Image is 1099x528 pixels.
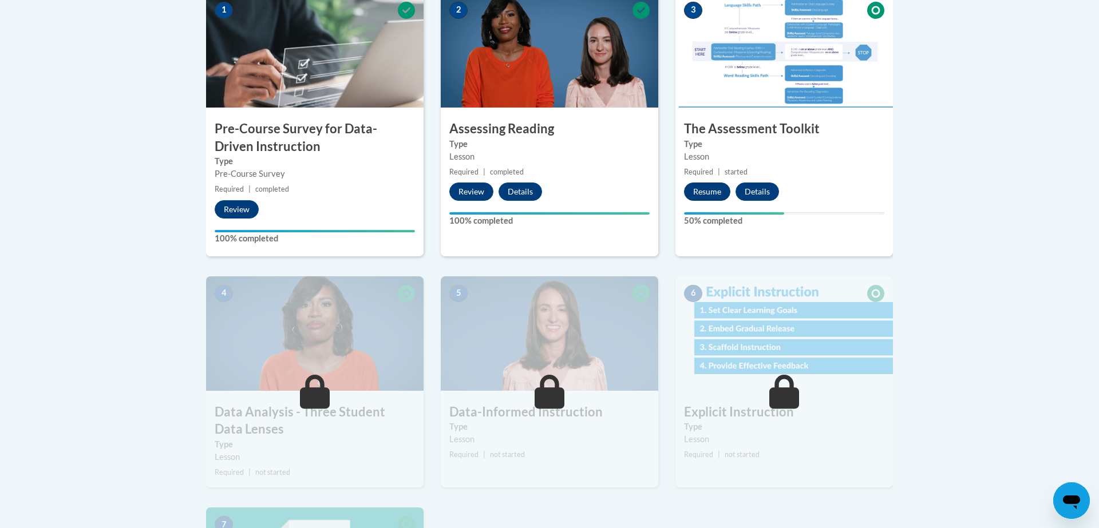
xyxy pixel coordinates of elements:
[483,168,485,176] span: |
[675,120,893,138] h3: The Assessment Toolkit
[215,468,244,477] span: Required
[449,433,650,446] div: Lesson
[215,2,233,19] span: 1
[215,451,415,463] div: Lesson
[736,182,779,201] button: Details
[684,450,713,459] span: Required
[684,433,884,446] div: Lesson
[684,2,702,19] span: 3
[215,185,244,193] span: Required
[725,168,748,176] span: started
[449,215,650,227] label: 100% completed
[206,403,424,439] h3: Data Analysis - Three Student Data Lenses
[215,200,259,219] button: Review
[215,155,415,168] label: Type
[684,138,884,150] label: Type
[718,168,720,176] span: |
[215,168,415,180] div: Pre-Course Survey
[215,232,415,245] label: 100% completed
[248,185,251,193] span: |
[675,276,893,391] img: Course Image
[684,168,713,176] span: Required
[206,120,424,156] h3: Pre-Course Survey for Data-Driven Instruction
[483,450,485,459] span: |
[449,138,650,150] label: Type
[449,285,468,302] span: 5
[441,403,658,421] h3: Data-Informed Instruction
[255,468,290,477] span: not started
[684,215,884,227] label: 50% completed
[449,168,479,176] span: Required
[449,182,493,201] button: Review
[675,403,893,421] h3: Explicit Instruction
[449,2,468,19] span: 2
[684,420,884,433] label: Type
[215,230,415,232] div: Your progress
[684,182,730,201] button: Resume
[725,450,760,459] span: not started
[248,468,251,477] span: |
[449,212,650,215] div: Your progress
[441,276,658,391] img: Course Image
[215,438,415,451] label: Type
[449,420,650,433] label: Type
[255,185,289,193] span: completed
[499,182,542,201] button: Details
[206,276,424,391] img: Course Image
[449,450,479,459] span: Required
[684,212,784,215] div: Your progress
[215,285,233,302] span: 4
[449,150,650,163] div: Lesson
[718,450,720,459] span: |
[684,150,884,163] div: Lesson
[684,285,702,302] span: 6
[1053,482,1090,519] iframe: Button to launch messaging window
[490,168,524,176] span: completed
[441,120,658,138] h3: Assessing Reading
[490,450,525,459] span: not started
